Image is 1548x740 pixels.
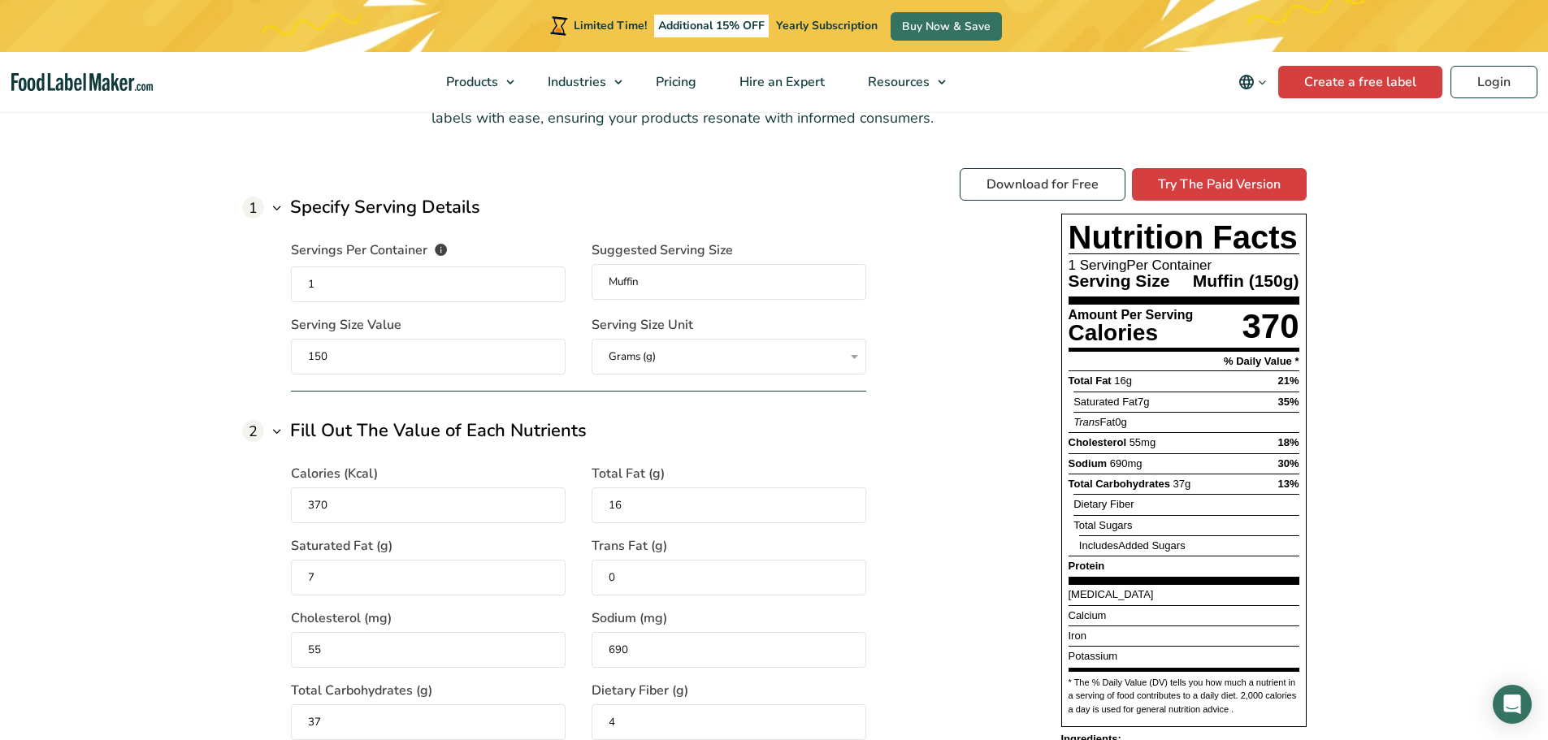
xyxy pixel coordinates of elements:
[291,608,392,628] span: Cholesterol (mg)
[592,240,733,260] span: Suggested Serving Size
[1193,271,1244,290] span: Muffin
[527,52,631,112] a: Industries
[735,73,826,91] span: Hire an Expert
[1073,499,1134,510] p: Dietary Fiber
[425,52,523,112] a: Products
[635,52,714,112] a: Pricing
[574,18,647,33] span: Limited Time!
[1080,257,1127,273] span: Serving
[1073,396,1149,408] span: Saturated Fat
[1277,478,1299,490] span: 13%
[1069,610,1107,621] p: Calcium
[1224,356,1299,366] p: % Daily Value *
[1069,651,1118,662] p: Potassium
[1278,66,1442,98] a: Create a free label
[651,73,698,91] span: Pricing
[291,339,566,374] input: Example: 8
[847,52,954,112] a: Resources
[1069,309,1194,322] p: Amount Per Serving
[1493,685,1532,724] div: Open Intercom Messenger
[1450,66,1537,98] a: Login
[1249,271,1283,290] span: 150
[291,240,427,262] span: Servings Per Container
[1277,436,1299,448] span: 18%
[1132,168,1307,201] a: Try The Paid Version
[441,73,500,91] span: Products
[1069,257,1076,273] span: 1
[1069,589,1154,600] p: [MEDICAL_DATA]
[1069,221,1299,253] p: Nutrition Facts
[1069,374,1112,387] strong: Total Fat
[1069,478,1170,490] span: Total Carbohydrates
[718,52,843,112] a: Hire an Expert
[1277,374,1299,387] span: 21%
[1115,416,1126,428] span: 0g
[291,464,378,483] span: Calories (Kcal)
[592,315,693,335] span: Serving Size Unit
[543,73,608,91] span: Industries
[891,12,1002,41] a: Buy Now & Save
[1073,520,1132,531] p: Total Sugars
[291,681,432,700] span: Total Carbohydrates (g)
[1069,630,1086,642] p: Iron
[1069,458,1143,470] p: Sodium
[1277,457,1299,470] span: 30%
[960,168,1125,201] a: Download for Free
[1242,307,1299,345] span: 370
[291,266,566,302] input: Example: 6
[1138,396,1149,408] span: 7g
[592,608,667,628] span: Sodium (mg)
[1069,437,1156,448] p: Cholesterol
[1277,396,1299,408] span: 35%
[242,420,264,442] span: 2
[776,18,878,33] span: Yearly Subscription
[1110,457,1143,470] span: 690mg
[1227,66,1278,98] button: Change language
[1073,416,1099,428] span: Trans
[1114,374,1132,387] span: 16g
[291,315,401,335] span: Serving Size Value
[592,681,688,700] span: Dietary Fiber (g)
[592,536,667,556] span: Trans Fat (g)
[1073,417,1127,428] p: Fat
[1130,436,1156,448] span: 55mg
[863,73,931,91] span: Resources
[592,264,866,300] input: Example: Cup, Tbsp, Bottle...
[242,197,264,219] span: 1
[1069,272,1173,289] p: Serving Size
[291,536,392,556] span: Saturated Fat (g)
[1069,322,1194,344] p: Calories
[290,194,480,221] h3: Specify Serving Details
[592,464,665,483] span: Total Fat (g)
[1069,676,1299,716] p: * The % Daily Value (DV) tells you how much a nutrient in a serving of food contributes to a dail...
[654,15,769,37] span: Additional 15% OFF
[1173,478,1191,490] span: 37g
[1079,540,1186,552] p: Includes Added Sugars
[1069,560,1105,572] strong: Protein
[1069,258,1299,272] p: Per Container
[290,418,587,444] h3: Fill Out The Value of Each Nutrients
[11,73,154,92] a: Food Label Maker homepage
[1283,271,1299,290] span: g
